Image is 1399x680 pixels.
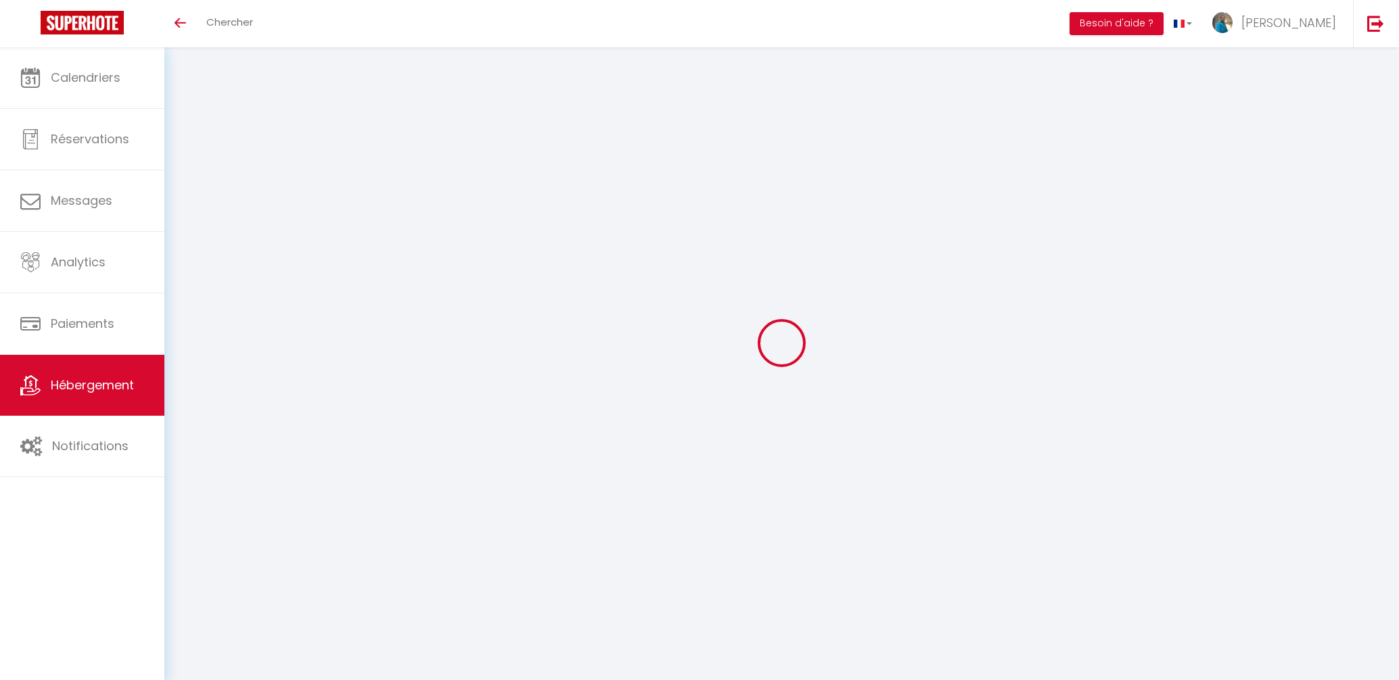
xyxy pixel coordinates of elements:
[51,377,134,393] span: Hébergement
[51,315,114,332] span: Paiements
[51,192,112,209] span: Messages
[52,437,129,454] span: Notifications
[1212,12,1233,33] img: ...
[51,253,106,270] span: Analytics
[51,130,129,147] span: Réservations
[1241,14,1336,31] span: [PERSON_NAME]
[1367,15,1384,32] img: logout
[206,15,253,29] span: Chercher
[51,69,120,86] span: Calendriers
[41,11,124,34] img: Super Booking
[1070,12,1164,35] button: Besoin d'aide ?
